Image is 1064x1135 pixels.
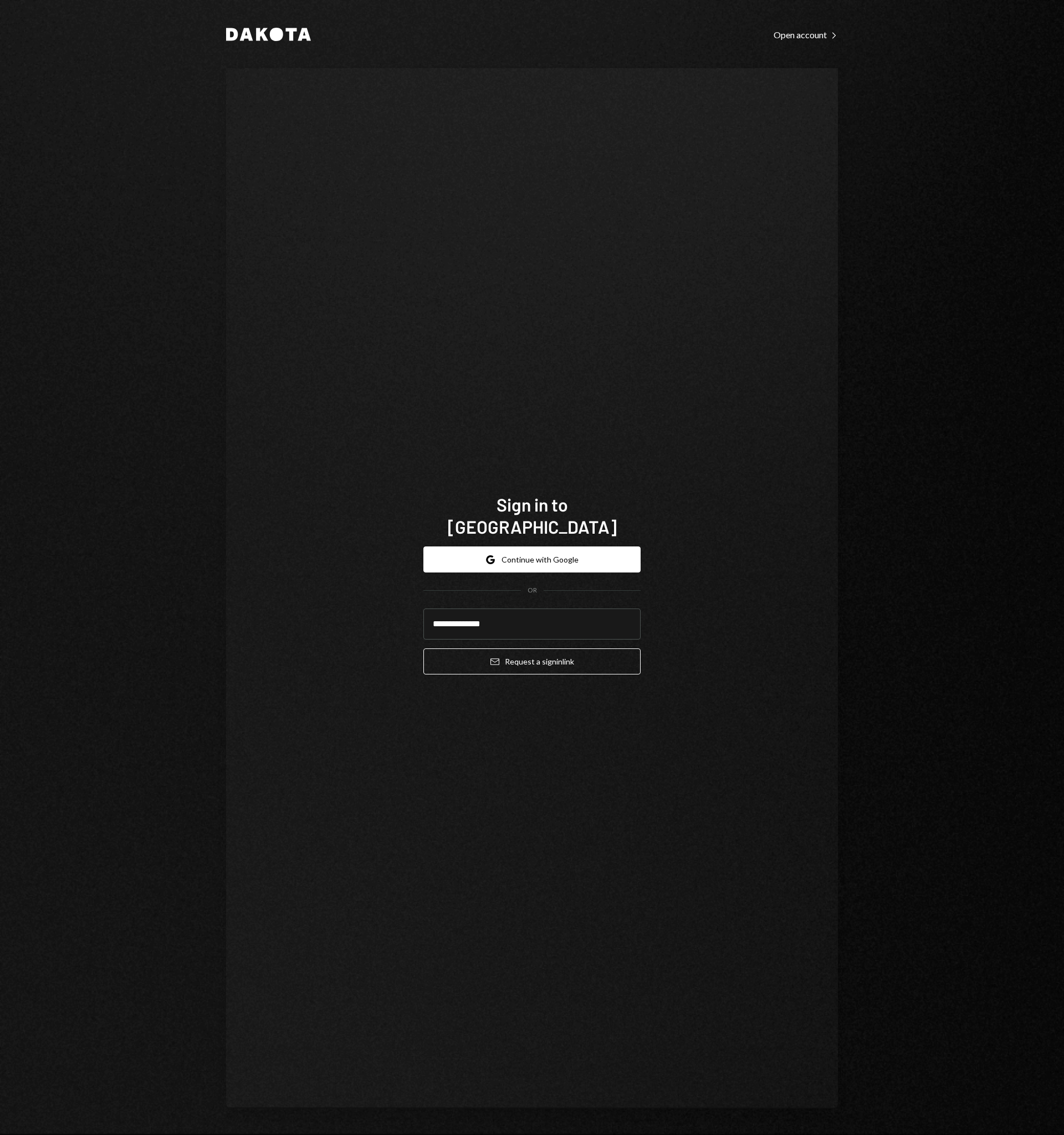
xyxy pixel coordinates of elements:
[774,28,838,40] a: Open account
[423,648,641,674] button: Request a signinlink
[528,586,537,595] div: OR
[774,29,838,40] div: Open account
[423,493,641,538] h1: Sign in to [GEOGRAPHIC_DATA]
[423,546,641,572] button: Continue with Google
